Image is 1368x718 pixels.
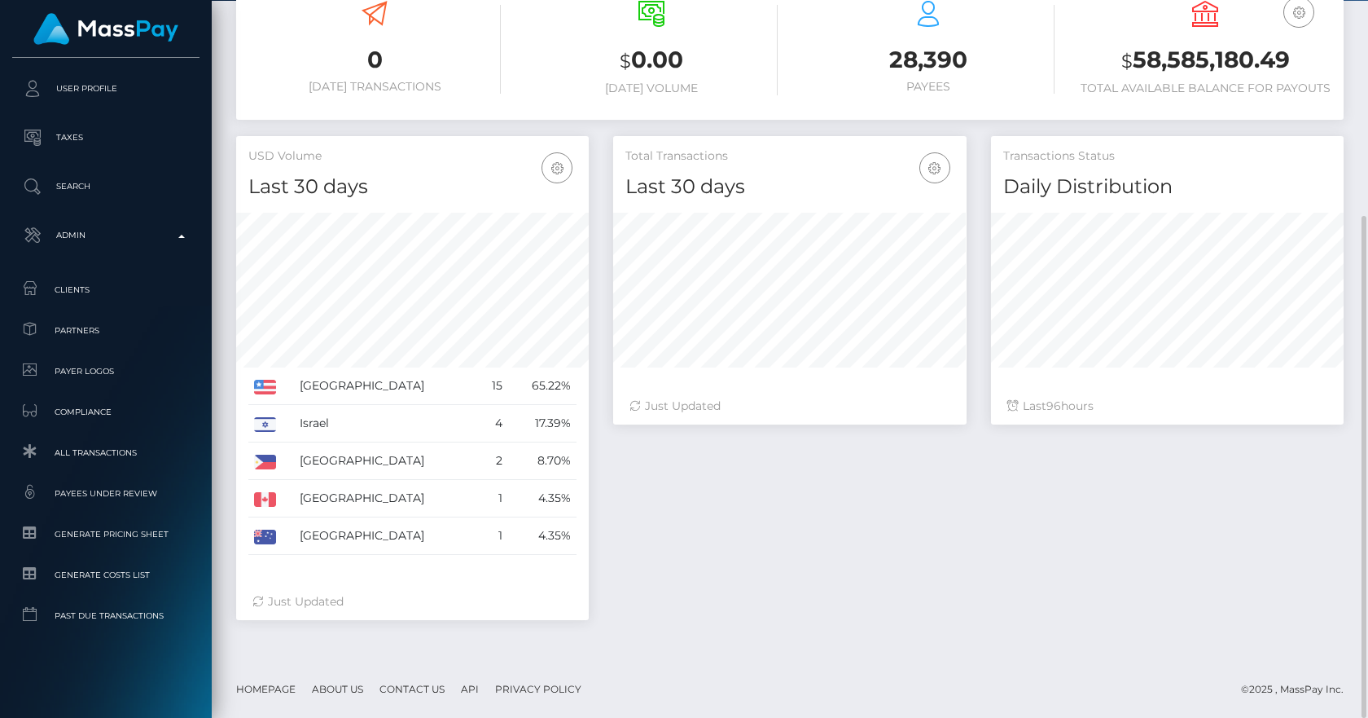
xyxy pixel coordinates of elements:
img: PH.png [254,455,276,469]
h4: Last 30 days [625,173,954,201]
p: Search [19,174,193,199]
a: Generate Pricing Sheet [12,517,199,552]
span: Partners [19,321,193,340]
img: US.png [254,380,276,394]
h3: 0.00 [525,44,778,77]
h5: USD Volume [248,148,577,165]
a: Clients [12,272,199,307]
span: Payees under Review [19,484,193,503]
a: Partners [12,313,199,348]
a: User Profile [12,68,199,109]
a: Taxes [12,117,199,158]
a: Search [12,166,199,207]
td: [GEOGRAPHIC_DATA] [294,368,479,405]
h3: 0 [248,44,501,76]
h4: Last 30 days [248,173,577,201]
td: 1 [478,518,508,555]
td: 17.39% [508,405,577,443]
div: Just Updated [629,398,949,415]
small: $ [620,50,631,73]
span: Compliance [19,403,193,421]
small: $ [1121,50,1133,73]
a: Past Due Transactions [12,598,199,633]
img: AU.png [254,530,276,544]
p: Admin [19,223,193,248]
span: Generate Pricing Sheet [19,525,193,544]
span: All Transactions [19,443,193,462]
span: 96 [1046,399,1061,413]
a: Privacy Policy [489,676,588,702]
a: Payees under Review [12,476,199,511]
span: Clients [19,280,193,299]
span: Past Due Transactions [19,606,193,625]
h6: [DATE] Transactions [248,80,501,94]
p: Taxes [19,126,193,150]
a: Admin [12,215,199,256]
td: [GEOGRAPHIC_DATA] [294,480,479,518]
h6: Total Available Balance for Payouts [1079,81,1331,95]
img: MassPay Logo [33,13,178,45]
td: 15 [478,368,508,405]
div: Last hours [1007,398,1327,415]
td: 8.70% [508,443,577,480]
h4: Daily Distribution [1003,173,1331,201]
td: Israel [294,405,479,443]
td: [GEOGRAPHIC_DATA] [294,443,479,480]
a: Compliance [12,394,199,429]
a: About Us [305,676,370,702]
p: User Profile [19,77,193,101]
td: 65.22% [508,368,577,405]
a: API [454,676,485,702]
td: [GEOGRAPHIC_DATA] [294,518,479,555]
h3: 58,585,180.49 [1079,44,1331,77]
td: 2 [478,443,508,480]
td: 4 [478,405,508,443]
td: 1 [478,480,508,518]
h5: Total Transactions [625,148,954,165]
div: Just Updated [252,593,572,610]
span: Generate Costs List [19,566,193,584]
a: Generate Costs List [12,557,199,592]
td: 4.35% [508,480,577,518]
h6: [DATE] Volume [525,81,778,95]
a: Payer Logos [12,354,199,389]
h5: Transactions Status [1003,148,1331,165]
span: Payer Logos [19,362,193,381]
a: Homepage [230,676,302,702]
a: Contact Us [373,676,451,702]
img: IL.png [254,417,276,432]
h3: 28,390 [802,44,1054,76]
img: CA.png [254,492,276,507]
a: All Transactions [12,435,199,470]
div: © 2025 , MassPay Inc. [1241,681,1356,698]
h6: Payees [802,80,1054,94]
td: 4.35% [508,518,577,555]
